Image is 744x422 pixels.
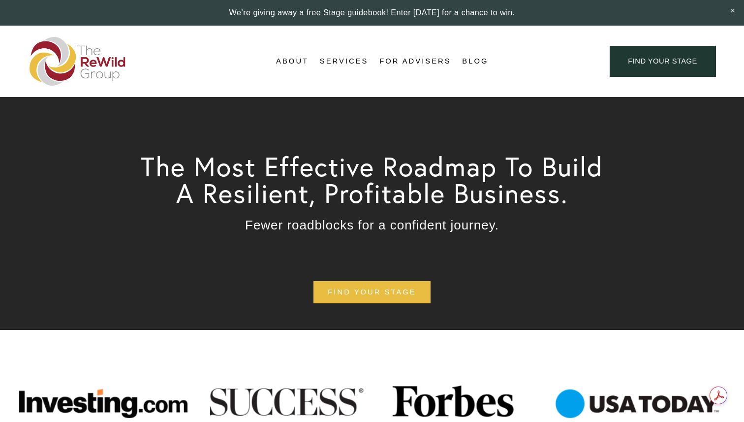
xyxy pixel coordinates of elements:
span: The Most Effective Roadmap To Build A Resilient, Profitable Business. [141,150,611,210]
a: find your stage [610,46,716,77]
img: The ReWild Group [30,37,126,86]
a: Blog [462,54,488,69]
a: folder dropdown [320,54,369,69]
a: find your stage [313,281,430,303]
span: Services [320,55,369,68]
a: For Advisers [379,54,451,69]
span: About [276,55,309,68]
a: folder dropdown [276,54,309,69]
span: Fewer roadblocks for a confident journey. [245,218,499,232]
